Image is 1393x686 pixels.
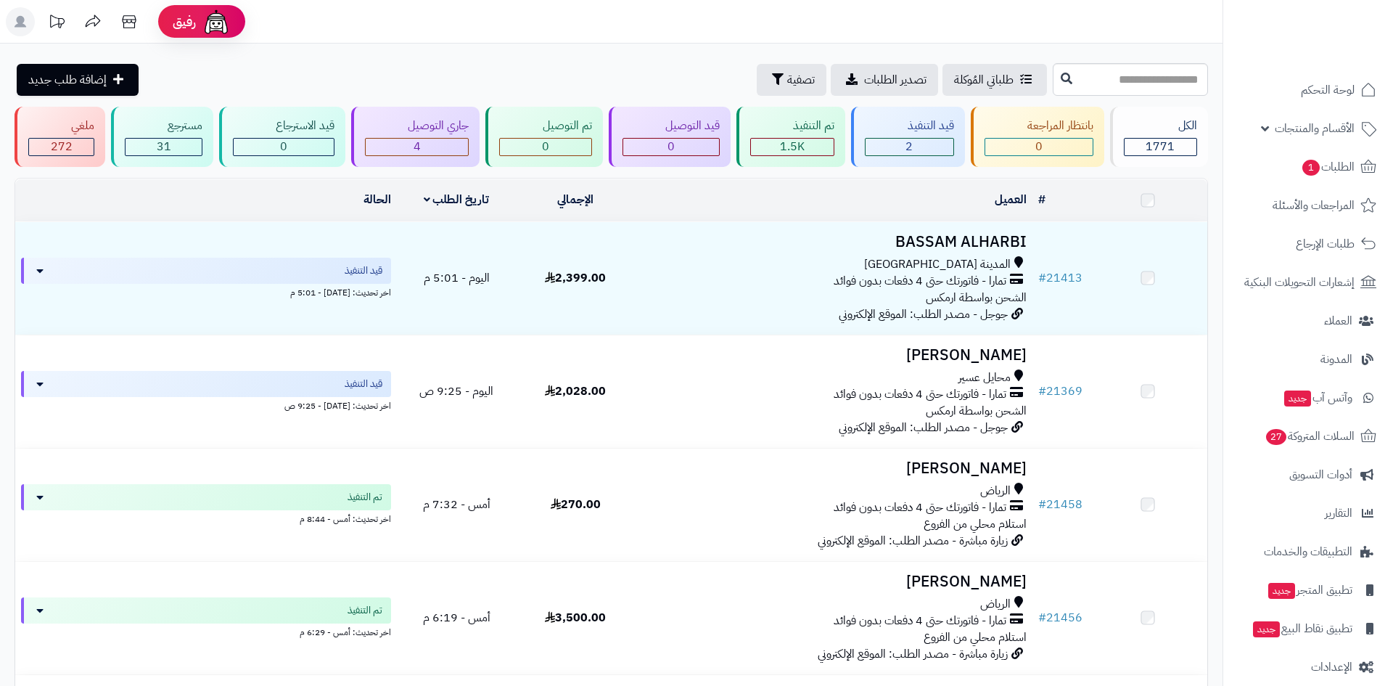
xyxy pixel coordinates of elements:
[1289,465,1352,485] span: أدوات التسويق
[1035,138,1043,155] span: 0
[958,369,1011,386] span: محايل عسير
[926,402,1027,420] span: الشحن بواسطة ارمكس
[21,284,391,299] div: اخر تحديث: [DATE] - 5:01 م
[499,118,591,134] div: تم التوصيل
[1232,226,1384,261] a: طلبات الإرجاع
[1301,157,1355,177] span: الطلبات
[1038,609,1046,626] span: #
[787,71,815,89] span: تصفية
[21,624,391,639] div: اخر تحديث: أمس - 6:29 م
[1275,118,1355,139] span: الأقسام والمنتجات
[641,234,1027,250] h3: BASSAM ALHARBI
[1232,419,1384,454] a: السلات المتروكة27
[818,645,1008,663] span: زيارة مباشرة - مصدر الطلب: الموقع الإلكتروني
[157,138,171,155] span: 31
[500,139,591,155] div: 0
[21,510,391,526] div: اخر تحديث: أمس - 8:44 م
[1038,496,1046,513] span: #
[831,64,938,96] a: تصدير الطلبات
[348,603,382,618] span: تم التنفيذ
[839,306,1008,323] span: جوجل - مصدر الطلب: الموقع الإلكتروني
[1232,457,1384,492] a: أدوات التسويق
[1264,542,1352,562] span: التطبيقات والخدمات
[905,138,913,155] span: 2
[1038,191,1045,208] a: #
[424,191,490,208] a: تاريخ الطلب
[17,64,139,96] a: إضافة طلب جديد
[233,118,334,134] div: قيد الاسترجاع
[545,383,606,400] span: 2,028.00
[954,71,1014,89] span: طلباتي المُوكلة
[28,71,107,89] span: إضافة طلب جديد
[366,139,468,155] div: 4
[968,107,1107,167] a: بانتظار المراجعة 0
[108,107,216,167] a: مسترجع 31
[980,483,1011,499] span: الرياض
[1265,428,1287,445] span: 27
[1146,138,1175,155] span: 1771
[29,139,94,155] div: 272
[1038,269,1082,287] a: #21413
[1232,496,1384,531] a: التقارير
[363,191,391,208] a: الحالة
[985,139,1093,155] div: 0
[834,273,1006,290] span: تمارا - فاتورتك حتى 4 دفعات بدون فوائد
[606,107,734,167] a: قيد التوصيل 0
[1232,380,1384,415] a: وآتس آبجديد
[1294,11,1379,41] img: logo-2.png
[818,532,1008,550] span: زيارة مباشرة - مصدر الطلب: الموقع الإلكتروني
[365,118,469,134] div: جاري التوصيل
[1244,272,1355,293] span: إشعارات التحويلات البنكية
[623,139,719,155] div: 0
[1232,73,1384,107] a: لوحة التحكم
[126,139,202,155] div: 31
[1232,188,1384,223] a: المراجعات والأسئلة
[348,490,382,505] span: تم التنفيذ
[866,139,953,155] div: 2
[751,139,834,155] div: 1462
[622,118,720,134] div: قيد التوصيل
[51,138,73,155] span: 272
[1232,573,1384,608] a: تطبيق المتجرجديد
[834,613,1006,629] span: تمارا - فاتورتك حتى 4 دفعات بدون فوائد
[1124,118,1197,134] div: الكل
[995,191,1027,208] a: العميل
[985,118,1093,134] div: بانتظار المراجعة
[1038,609,1082,626] a: #21456
[21,397,391,412] div: اخر تحديث: [DATE] - 9:25 ص
[12,107,108,167] a: ملغي 272
[924,515,1027,533] span: استلام محلي من الفروع
[980,596,1011,613] span: الرياض
[280,138,287,155] span: 0
[1265,426,1355,446] span: السلات المتروكة
[1283,388,1352,408] span: وآتس آب
[1038,496,1082,513] a: #21458
[1296,234,1355,254] span: طلبات الإرجاع
[757,64,826,96] button: تصفية
[864,256,1011,273] span: المدينة [GEOGRAPHIC_DATA]
[1301,80,1355,100] span: لوحة التحكم
[834,499,1006,516] span: تمارا - فاتورتك حتى 4 دفعات بدون فوائد
[1232,342,1384,377] a: المدونة
[1320,349,1352,369] span: المدونة
[423,496,490,513] span: أمس - 7:32 م
[1232,650,1384,685] a: الإعدادات
[542,138,549,155] span: 0
[125,118,202,134] div: مسترجع
[234,139,334,155] div: 0
[834,386,1006,403] span: تمارا - فاتورتك حتى 4 دفعات بدون فوائد
[545,269,606,287] span: 2,399.00
[1268,583,1295,599] span: جديد
[780,138,805,155] span: 1.5K
[839,419,1008,436] span: جوجل - مصدر الطلب: الموقع الإلكتروني
[848,107,968,167] a: قيد التنفيذ 2
[1302,159,1320,176] span: 1
[545,609,606,626] span: 3,500.00
[641,460,1027,477] h3: [PERSON_NAME]
[348,107,482,167] a: جاري التوصيل 4
[345,264,382,278] span: قيد التنفيذ
[1325,503,1352,523] span: التقارير
[641,347,1027,364] h3: [PERSON_NAME]
[423,609,490,626] span: أمس - 6:19 م
[1273,195,1355,216] span: المراجعات والأسئلة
